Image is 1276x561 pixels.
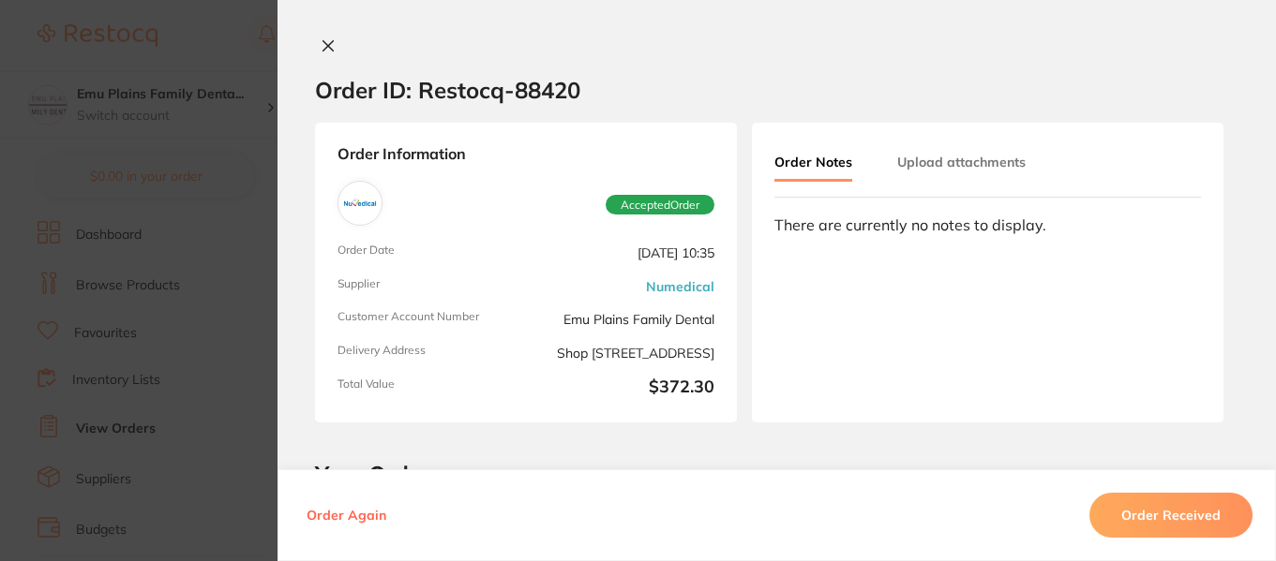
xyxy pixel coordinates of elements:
[1089,493,1253,538] button: Order Received
[301,507,392,524] button: Order Again
[533,377,714,400] b: $372.30
[315,76,580,104] h2: Order ID: Restocq- 88420
[897,145,1026,179] button: Upload attachments
[338,344,518,362] span: Delivery Address
[774,145,852,182] button: Order Notes
[533,310,714,329] span: Emu Plains Family Dental
[646,279,714,294] a: Numedical
[338,310,518,329] span: Customer Account Number
[338,277,518,296] span: Supplier
[315,460,1238,488] h2: Your Orders
[533,344,714,362] span: Shop [STREET_ADDRESS]
[774,216,1201,233] div: There are currently no notes to display.
[338,145,714,166] strong: Order Information
[338,244,518,262] span: Order Date
[533,244,714,262] span: [DATE] 10:35
[606,195,714,215] span: Accepted Order
[342,185,378,221] img: Numedical
[338,377,518,400] span: Total Value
